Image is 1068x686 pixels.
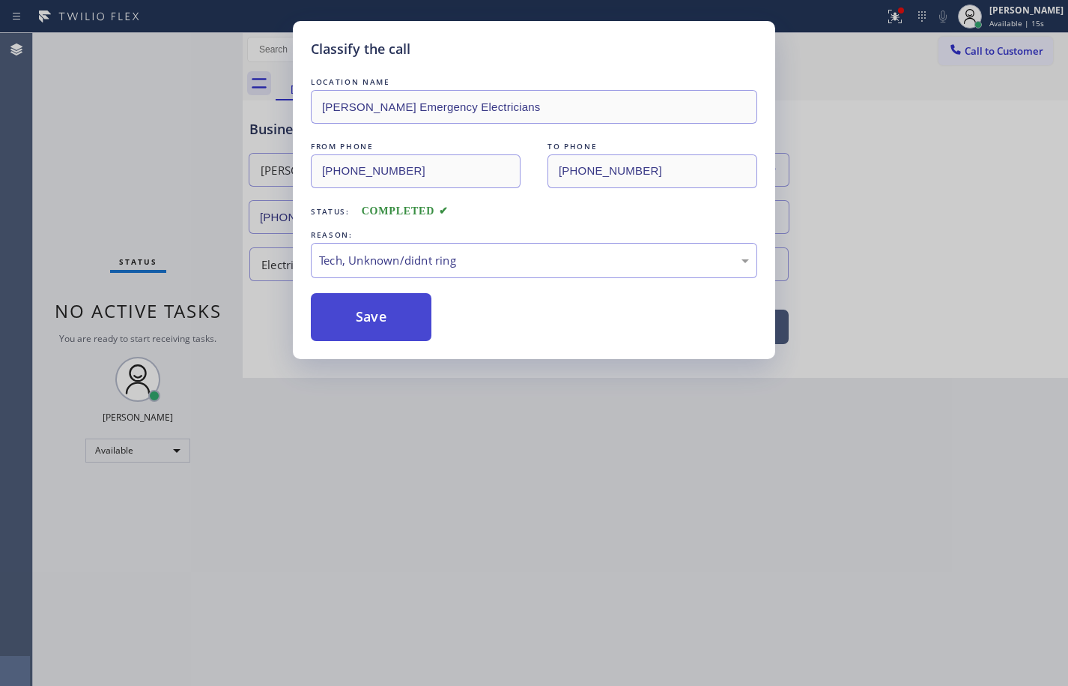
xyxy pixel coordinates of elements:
span: Status: [311,206,350,217]
span: COMPLETED [362,205,449,217]
div: TO PHONE [547,139,757,154]
div: REASON: [311,227,757,243]
div: Tech, Unknown/didnt ring [319,252,749,269]
h5: Classify the call [311,39,410,59]
div: LOCATION NAME [311,74,757,90]
button: Save [311,293,431,341]
div: FROM PHONE [311,139,521,154]
input: To phone [547,154,757,188]
input: From phone [311,154,521,188]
